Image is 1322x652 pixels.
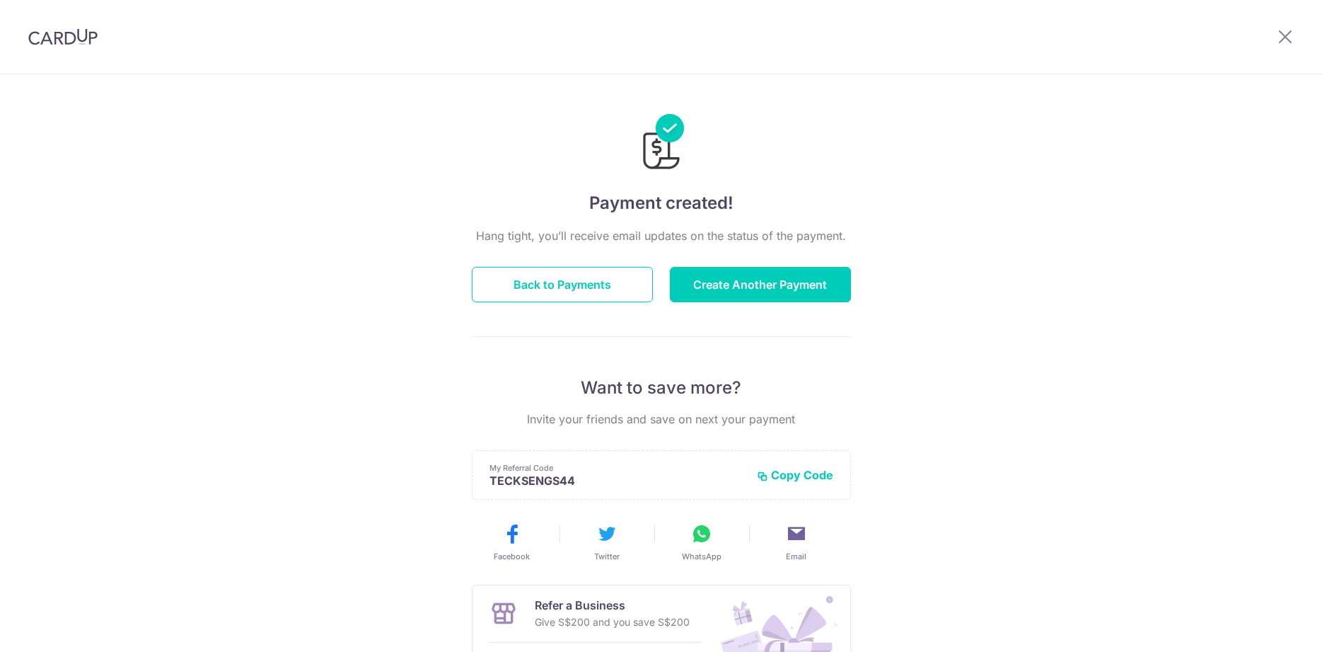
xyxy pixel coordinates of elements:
[472,227,851,244] p: Hang tight, you’ll receive email updates on the status of the payment.
[565,522,649,562] button: Twitter
[472,411,851,428] p: Invite your friends and save on next your payment
[28,28,98,45] img: CardUp
[594,551,620,562] span: Twitter
[535,597,690,614] p: Refer a Business
[489,474,746,488] p: TECKSENGS44
[535,614,690,631] p: Give S$200 and you save S$200
[489,462,746,474] p: My Referral Code
[472,377,851,399] p: Want to save more?
[639,114,684,173] img: Payments
[472,190,851,216] h4: Payment created!
[670,267,851,302] button: Create Another Payment
[494,551,530,562] span: Facebook
[755,522,838,562] button: Email
[786,551,806,562] span: Email
[472,267,653,302] button: Back to Payments
[470,522,554,562] button: Facebook
[757,468,833,482] button: Copy Code
[660,522,743,562] button: WhatsApp
[682,551,721,562] span: WhatsApp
